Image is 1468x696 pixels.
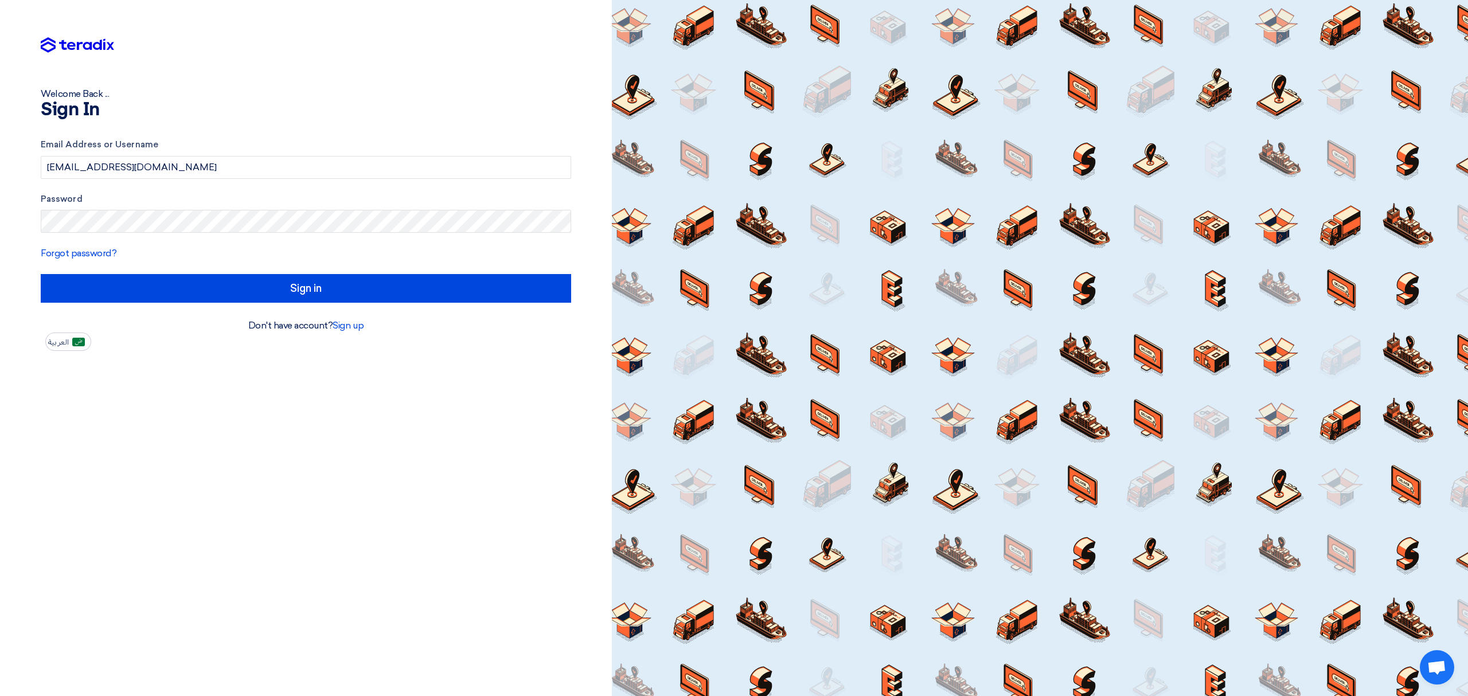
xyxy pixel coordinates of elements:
[41,274,571,303] input: Sign in
[41,138,571,151] label: Email Address or Username
[72,338,85,346] img: ar-AR.png
[1420,650,1454,685] div: دردشة مفتوحة
[41,101,571,119] h1: Sign In
[41,319,571,333] div: Don't have account?
[41,87,571,101] div: Welcome Back ...
[41,248,116,259] a: Forgot password?
[48,338,69,346] span: العربية
[333,320,364,331] a: Sign up
[41,156,571,179] input: Enter your business email or username
[45,333,91,351] button: العربية
[41,37,114,53] img: Teradix logo
[41,193,571,206] label: Password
